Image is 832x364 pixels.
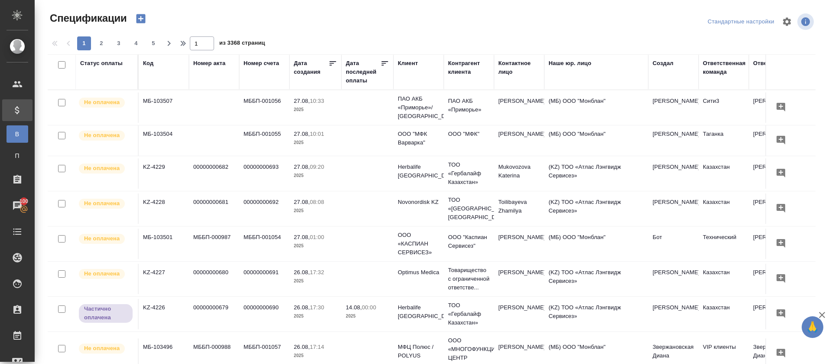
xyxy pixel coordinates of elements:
[239,158,289,189] td: 00000000693
[6,147,28,164] a: П
[699,299,749,329] td: Казахстан
[294,207,337,215] p: 2025
[219,38,265,50] span: из 3368 страниц
[398,343,439,360] p: МФЦ Полюс / POLYUS
[544,299,648,329] td: (KZ) ТОО «Атлас Лэнгвидж Сервисез»
[699,264,749,294] td: Казахстан
[648,264,699,294] td: [PERSON_NAME]
[48,11,127,25] span: Спецификации
[699,92,749,123] td: Сити3
[699,229,749,259] td: Технический
[398,303,439,321] p: Herbalife [GEOGRAPHIC_DATA]
[2,195,32,216] a: 100
[310,98,324,104] p: 10:33
[494,229,544,259] td: [PERSON_NAME]
[310,344,324,350] p: 17:14
[146,36,160,50] button: 5
[294,242,337,250] p: 2025
[294,131,310,137] p: 27.08,
[189,193,239,224] td: 00000000681
[544,193,648,224] td: (KZ) ТОО «Атлас Лэнгвидж Сервисез»
[84,131,120,140] p: Не оплачена
[129,39,143,48] span: 4
[498,59,540,76] div: Контактное лицо
[544,92,648,123] td: (МБ) ООО "Монблан"
[802,316,823,338] button: 🙏
[139,158,189,189] td: KZ-4229
[549,59,591,68] div: Наше юр. лицо
[294,164,310,170] p: 27.08,
[294,138,337,147] p: 2025
[239,92,289,123] td: МББП-001056
[239,193,289,224] td: 00000000692
[294,269,310,275] p: 26.08,
[294,277,337,285] p: 2025
[648,92,699,123] td: [PERSON_NAME]
[84,234,120,243] p: Не оплачена
[749,299,799,329] td: [PERSON_NAME]
[139,92,189,123] td: МБ-103507
[239,229,289,259] td: МББП-001054
[448,266,490,292] p: Товарищество с ограниченной ответстве...
[310,131,324,137] p: 10:01
[294,105,337,114] p: 2025
[310,164,324,170] p: 09:20
[310,234,324,240] p: 01:00
[84,344,120,353] p: Не оплачена
[189,158,239,189] td: 00000000682
[398,268,439,277] p: Optimus Medica
[494,299,544,329] td: [PERSON_NAME]
[310,304,324,311] p: 17:30
[749,125,799,156] td: [PERSON_NAME]
[294,98,310,104] p: 27.08,
[648,125,699,156] td: [PERSON_NAME]
[494,264,544,294] td: [PERSON_NAME]
[398,59,418,68] div: Клиент
[193,59,225,68] div: Номер акта
[139,125,189,156] td: МБ-103504
[130,11,151,26] button: Создать
[648,229,699,259] td: Бот
[362,304,376,311] p: 00:00
[112,39,126,48] span: 3
[494,193,544,224] td: Toilibayeva Zhamilya
[448,130,490,138] p: ООО "МФК"
[310,269,324,275] p: 17:32
[94,36,108,50] button: 2
[494,125,544,156] td: [PERSON_NAME]
[797,13,816,30] span: Посмотреть информацию
[112,36,126,50] button: 3
[346,312,389,321] p: 2025
[648,299,699,329] td: [PERSON_NAME]
[139,229,189,259] td: МБ-103501
[346,304,362,311] p: 14.08,
[494,92,544,123] td: [PERSON_NAME]
[294,171,337,180] p: 2025
[749,264,799,294] td: [PERSON_NAME]
[11,130,24,138] span: В
[753,59,798,68] div: Ответственный
[448,161,490,187] p: ТОО «Гербалайф Казахстан»
[139,264,189,294] td: KZ-4227
[239,264,289,294] td: 00000000691
[84,305,127,322] p: Частично оплачена
[544,125,648,156] td: (МБ) ООО "Монблан"
[84,199,120,208] p: Не оплачена
[189,299,239,329] td: 00000000679
[749,158,799,189] td: [PERSON_NAME]
[14,197,34,206] span: 100
[777,11,797,32] span: Настроить таблицу
[139,193,189,224] td: KZ-4228
[544,229,648,259] td: (МБ) ООО "Монблан"
[699,158,749,189] td: Казахстан
[239,125,289,156] td: МББП-001055
[294,351,337,360] p: 2025
[749,92,799,123] td: [PERSON_NAME]
[146,39,160,48] span: 5
[398,231,439,257] p: ООО «КАСПИАН СЕРВИСЕЗ»
[294,344,310,350] p: 26.08,
[448,233,490,250] p: ООО "Каспиан Сервисез"
[310,199,324,205] p: 08:08
[448,97,490,114] p: ПАО АКБ «Приморье»
[143,59,153,68] div: Код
